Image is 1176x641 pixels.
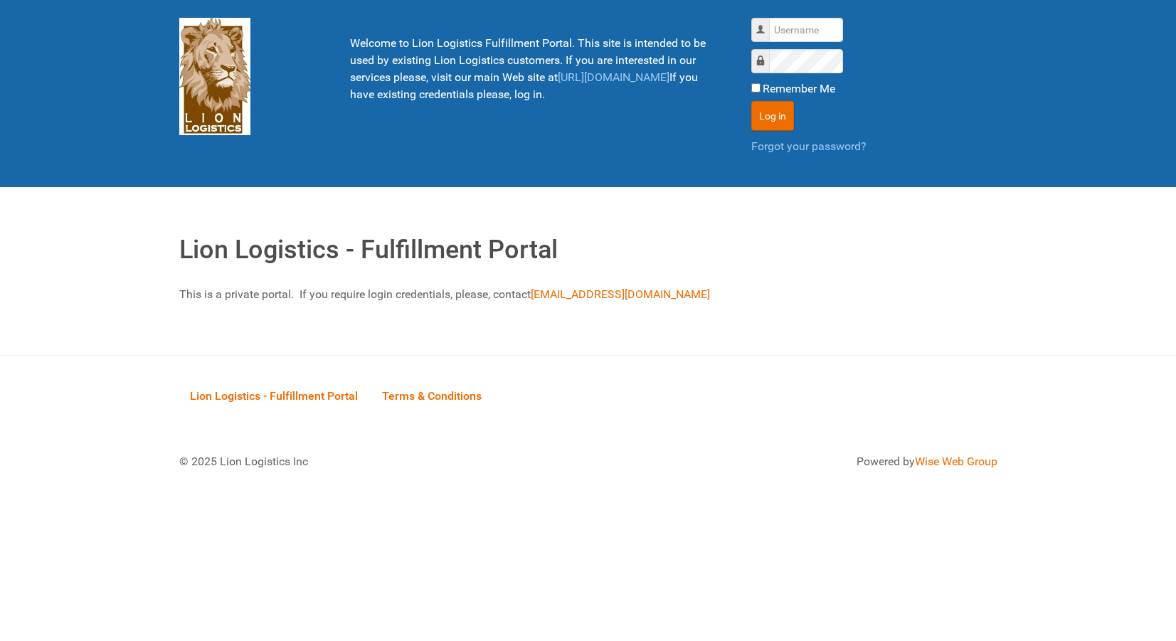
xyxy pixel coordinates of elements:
h1: Lion Logistics - Fulfillment Portal [179,231,997,269]
label: Remember Me [763,80,835,97]
p: This is a private portal. If you require login credentials, please, contact [179,286,997,303]
a: Lion Logistics [179,69,250,83]
div: Powered by [606,453,997,470]
a: [EMAIL_ADDRESS][DOMAIN_NAME] [531,287,710,301]
img: Lion Logistics [179,18,250,135]
p: Welcome to Lion Logistics Fulfillment Portal. This site is intended to be used by existing Lion L... [350,35,716,103]
span: Terms & Conditions [382,389,482,403]
a: [URL][DOMAIN_NAME] [558,70,669,84]
label: Username [766,22,766,23]
a: Forgot your password? [751,139,867,153]
a: Lion Logistics - Fulfillment Portal [179,374,369,418]
div: © 2025 Lion Logistics Inc [169,443,581,481]
a: Wise Web Group [915,455,997,468]
a: Terms & Conditions [371,374,492,418]
label: Password [766,53,766,54]
input: Username [769,18,843,42]
span: Lion Logistics - Fulfillment Portal [190,389,358,403]
button: Log in [751,101,794,131]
